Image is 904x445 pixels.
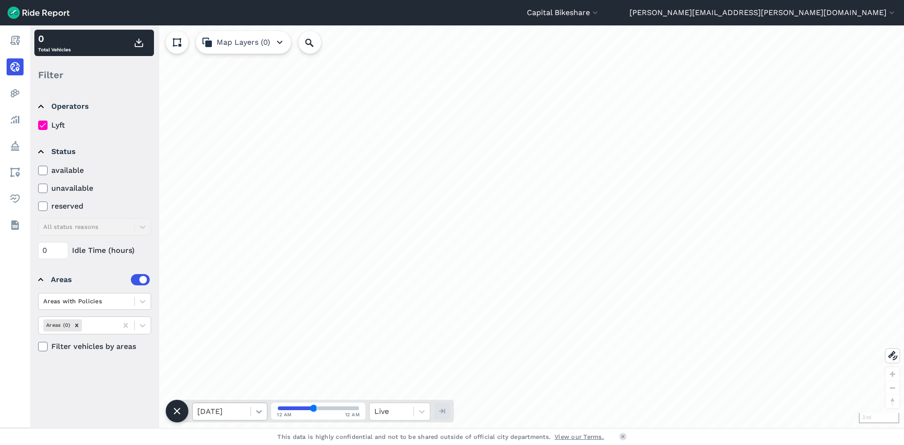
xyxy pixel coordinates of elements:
a: View our Terms. [555,432,604,441]
input: Search Location or Vehicles [299,31,336,54]
summary: Areas [38,267,150,293]
span: 12 AM [345,411,360,418]
button: Map Layers (0) [196,31,291,54]
a: Areas [7,164,24,181]
summary: Status [38,138,150,165]
summary: Operators [38,93,150,120]
div: Total Vehicles [38,32,71,54]
div: Filter [34,60,154,89]
a: Realtime [7,58,24,75]
div: Remove Areas (0) [72,319,82,331]
div: Idle Time (hours) [38,242,151,259]
label: available [38,165,151,176]
a: Datasets [7,217,24,234]
label: reserved [38,201,151,212]
button: [PERSON_NAME][EMAIL_ADDRESS][PERSON_NAME][DOMAIN_NAME] [630,7,896,18]
a: Heatmaps [7,85,24,102]
a: Report [7,32,24,49]
img: Ride Report [8,7,70,19]
div: loading [30,25,904,428]
div: Areas (0) [43,319,72,331]
label: unavailable [38,183,151,194]
label: Filter vehicles by areas [38,341,151,352]
a: Policy [7,138,24,154]
div: 0 [38,32,71,46]
span: 12 AM [277,411,292,418]
a: Health [7,190,24,207]
a: Analyze [7,111,24,128]
button: Capital Bikeshare [527,7,600,18]
div: Areas [51,274,150,285]
label: Lyft [38,120,151,131]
